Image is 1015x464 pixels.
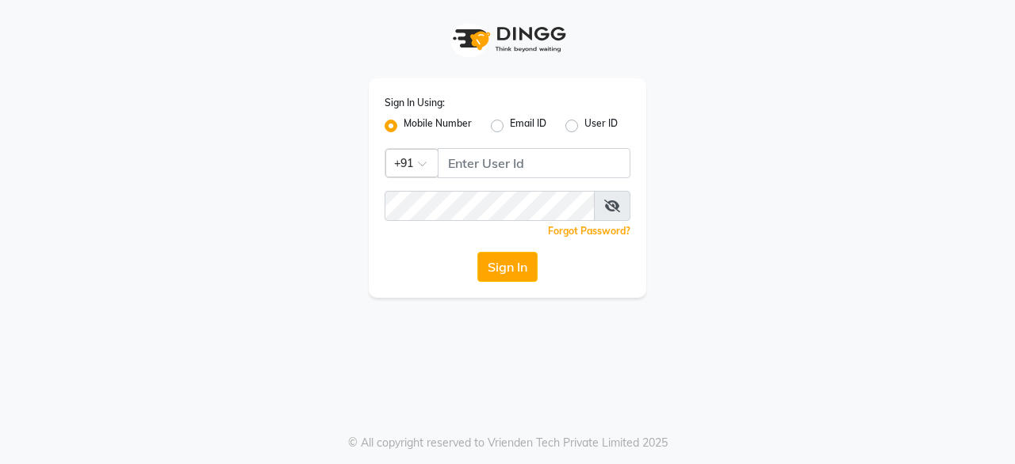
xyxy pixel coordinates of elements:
[385,96,445,110] label: Sign In Using:
[510,116,546,135] label: Email ID
[444,16,571,63] img: logo1.svg
[548,225,630,237] a: Forgot Password?
[584,116,618,135] label: User ID
[438,148,630,178] input: Username
[385,191,595,221] input: Username
[404,116,472,135] label: Mobile Number
[477,252,538,282] button: Sign In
